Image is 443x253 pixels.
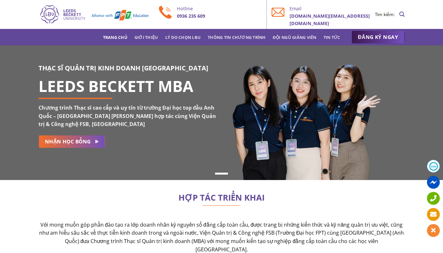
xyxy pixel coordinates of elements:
[208,32,266,43] a: Thông tin chương trình
[45,138,91,146] span: NHẬN HỌC BỔNG
[399,8,404,21] a: Search
[375,11,395,18] li: Tìm kiếm:
[273,32,317,43] a: Đội ngũ giảng viên
[324,32,340,43] a: Tin tức
[39,63,217,73] h3: THẠC SĨ QUẢN TRỊ KINH DOANH [GEOGRAPHIC_DATA]
[39,194,404,201] h2: HỢP TÁC TRIỂN KHAI
[39,135,105,148] a: NHẬN HỌC BỔNG
[352,31,404,44] a: ĐĂNG KÝ NGAY
[202,205,241,206] img: line-lbu.jpg
[165,32,201,43] a: Lý do chọn LBU
[39,104,216,128] strong: Chương trình Thạc sĩ cao cấp và uy tín từ trường Đại học top đầu Anh Quốc – [GEOGRAPHIC_DATA] [PE...
[358,33,398,41] span: ĐĂNG KÝ NGAY
[215,173,228,175] li: Page dot 1
[39,4,149,25] img: Thạc sĩ Quản trị kinh doanh Quốc tế
[103,32,127,43] a: Trang chủ
[135,32,158,43] a: Giới thiệu
[290,13,370,26] b: [DOMAIN_NAME][EMAIL_ADDRESS][DOMAIN_NAME]
[39,82,217,90] h1: LEEDS BECKETT MBA
[177,13,205,19] b: 0936 235 609
[290,5,375,12] p: Email
[177,5,262,12] p: Hotline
